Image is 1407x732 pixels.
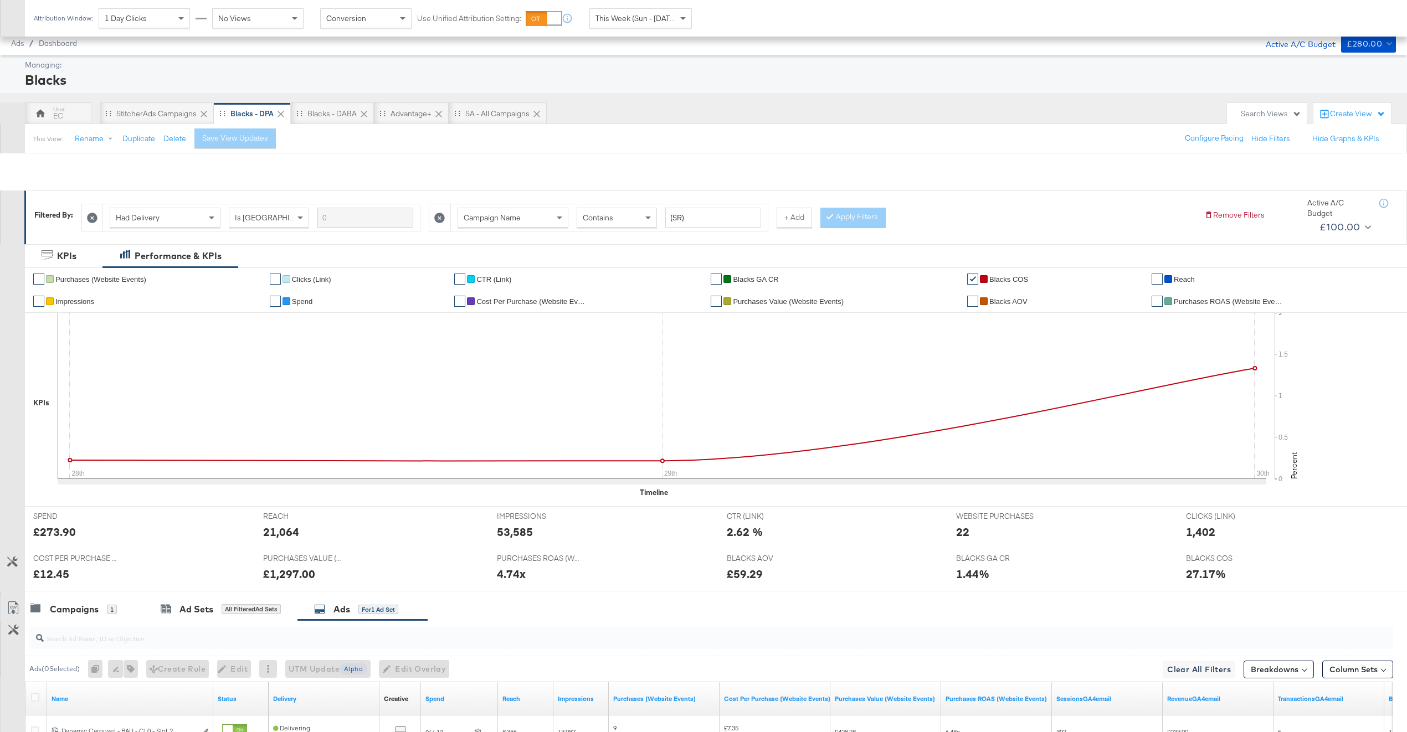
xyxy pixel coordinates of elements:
span: PURCHASES ROAS (WEBSITE EVENTS) [497,553,580,564]
button: Hide Filters [1251,133,1290,144]
div: Create View [1330,109,1385,120]
span: Clear All Filters [1167,663,1231,677]
div: Drag to reorder tab [105,110,111,116]
span: Had Delivery [116,213,160,223]
span: REACH [263,511,346,522]
span: Campaign Name [464,213,521,223]
span: Blacks AOV [989,297,1028,306]
div: Advantage+ [391,109,432,119]
span: BLACKS GA CR [956,553,1039,564]
div: £280.00 [1347,37,1382,51]
div: KPIs [33,398,49,408]
a: ✔ [270,274,281,285]
span: / [24,39,39,48]
a: ✔ [454,296,465,307]
div: 22 [956,524,969,540]
a: ✔ [711,296,722,307]
span: Spend [292,297,313,306]
div: Ad Sets [179,603,213,616]
div: Drag to reorder tab [379,110,386,116]
span: Reach [1174,275,1195,283]
a: ✔ [1152,274,1163,285]
a: Shows the creative associated with your ad. [384,695,408,704]
div: 1.44% [956,566,989,582]
a: ✔ [967,296,978,307]
button: £280.00 [1341,35,1396,53]
text: Percent [1289,452,1299,479]
div: Drag to reorder tab [296,110,302,116]
div: 21,064 [263,524,299,540]
div: Attribution Window: [33,14,93,22]
button: + Add [777,208,812,228]
a: The number of people your ad was served to. [502,695,549,704]
span: Conversion [326,13,366,23]
a: The average cost for each purchase tracked by your Custom Audience pixel on your website after pe... [724,695,830,704]
label: Use Unified Attribution Setting: [417,13,521,24]
span: Contains [583,213,613,223]
span: PURCHASES VALUE (WEBSITE EVENTS) [263,553,346,564]
div: Blacks - DPA [230,109,274,119]
span: BLACKS COS [1186,553,1269,564]
div: Ads [333,603,350,616]
button: Hide Graphs & KPIs [1312,133,1379,144]
div: Creative [384,695,408,704]
a: Shows the current state of your Ad. [218,695,264,704]
span: Is [GEOGRAPHIC_DATA] [235,213,320,223]
span: CLICKS (LINK) [1186,511,1269,522]
button: Breakdowns [1244,661,1314,678]
input: Search Ad Name, ID or Objective [44,623,1265,645]
a: ✔ [454,274,465,285]
a: The total value of the purchase actions divided by spend tracked by your Custom Audience pixel on... [946,695,1047,704]
a: The total value of the purchase actions tracked by your Custom Audience pixel on your website aft... [835,695,937,704]
a: Transactions - The total number of transactions [1278,695,1380,704]
div: £59.29 [727,566,763,582]
div: EC [53,111,63,121]
span: Ads [11,39,24,48]
a: Transaction Revenue - The total sale revenue [1167,695,1269,704]
button: £100.00 [1315,218,1373,236]
span: Delivering [273,724,310,732]
input: Enter a search term [317,208,413,228]
a: Dashboard [39,39,77,48]
div: Filtered By: [34,210,73,220]
div: £273.90 [33,524,76,540]
button: Configure Pacing [1177,128,1251,148]
button: Column Sets [1322,661,1393,678]
span: No Views [218,13,251,23]
div: 1,402 [1186,524,1215,540]
div: Campaigns [50,603,99,616]
span: 1 Day Clicks [105,13,147,23]
span: This Week (Sun - [DATE]) [595,13,679,23]
div: Timeline [640,487,668,498]
input: Enter a search term [665,208,761,228]
div: Blacks - DABA [307,109,357,119]
a: The number of times a purchase was made tracked by your Custom Audience pixel on your website aft... [613,695,715,704]
span: IMPRESSIONS [497,511,580,522]
button: Remove Filters [1204,210,1265,220]
a: ✔ [711,274,722,285]
div: StitcherAds Campaigns [116,109,197,119]
div: £100.00 [1319,219,1360,235]
a: The number of times your ad was served. On mobile apps an ad is counted as served the first time ... [558,695,604,704]
a: ✔ [33,296,44,307]
div: Drag to reorder tab [454,110,460,116]
span: COST PER PURCHASE (WEBSITE EVENTS) [33,553,116,564]
div: SA - All campaigns [465,109,530,119]
div: £12.45 [33,566,69,582]
div: 1 [107,605,117,615]
div: Search Views [1241,109,1301,119]
span: Clicks (Link) [292,275,331,283]
span: CTR (LINK) [727,511,810,522]
span: 9 [613,724,617,732]
span: BLACKS AOV [727,553,810,564]
div: 4.74x [497,566,526,582]
div: Performance & KPIs [135,250,222,262]
div: Drag to reorder tab [219,110,225,116]
button: Duplicate [122,133,155,144]
div: 27.17% [1186,566,1226,582]
span: Impressions [55,297,94,306]
a: ✔ [270,296,281,307]
div: 0 [88,660,108,678]
div: KPIs [57,250,76,262]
